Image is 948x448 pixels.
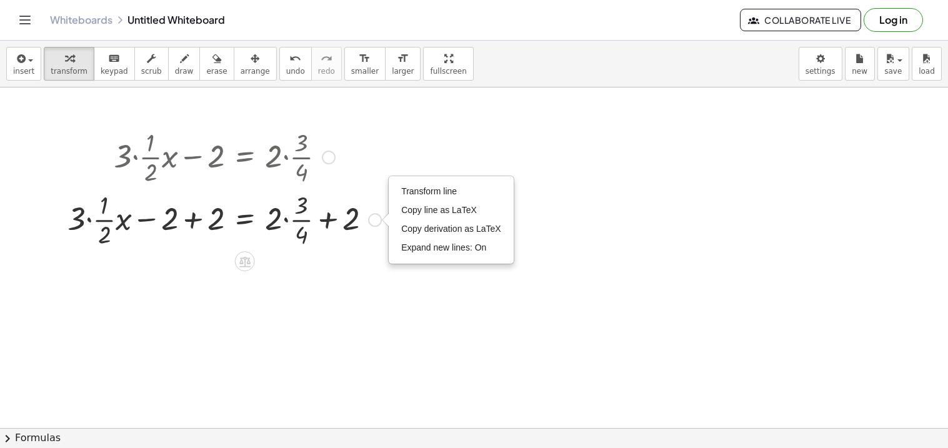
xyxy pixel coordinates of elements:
button: transform [44,47,94,81]
span: new [852,67,867,76]
button: format_sizelarger [385,47,421,81]
i: format_size [397,51,409,66]
button: erase [199,47,234,81]
button: new [845,47,875,81]
span: Copy line as LaTeX [401,205,477,215]
span: draw [175,67,194,76]
span: undo [286,67,305,76]
button: scrub [134,47,169,81]
span: save [884,67,902,76]
button: fullscreen [423,47,473,81]
span: Copy derivation as LaTeX [401,224,501,234]
button: Toggle navigation [15,10,35,30]
i: format_size [359,51,371,66]
button: arrange [234,47,277,81]
button: settings [799,47,842,81]
span: Collaborate Live [751,14,851,26]
span: scrub [141,67,162,76]
button: format_sizesmaller [344,47,386,81]
span: redo [318,67,335,76]
span: fullscreen [430,67,466,76]
button: insert [6,47,41,81]
i: keyboard [108,51,120,66]
i: undo [289,51,301,66]
span: Transform line [401,186,457,196]
span: load [919,67,935,76]
button: Collaborate Live [740,9,861,31]
span: smaller [351,67,379,76]
button: undoundo [279,47,312,81]
button: Log in [864,8,923,32]
span: erase [206,67,227,76]
button: load [912,47,942,81]
i: redo [321,51,332,66]
span: keypad [101,67,128,76]
span: larger [392,67,414,76]
button: keyboardkeypad [94,47,135,81]
span: arrange [241,67,270,76]
span: insert [13,67,34,76]
span: transform [51,67,87,76]
span: Expand new lines: On [401,242,486,252]
button: redoredo [311,47,342,81]
a: Whiteboards [50,14,112,26]
button: draw [168,47,201,81]
div: Apply the same math to both sides of the equation [235,251,255,271]
span: settings [806,67,836,76]
button: save [877,47,909,81]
